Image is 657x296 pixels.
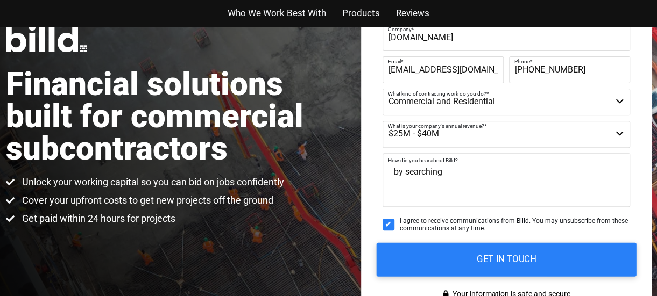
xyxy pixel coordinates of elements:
span: Phone [514,58,530,64]
a: Who We Work Best With [228,5,326,21]
span: Unlock your working capital so you can bid on jobs confidently [19,176,284,189]
a: Reviews [396,5,429,21]
span: How did you hear about Billd? [388,157,458,163]
a: Products [342,5,380,21]
span: Cover your upfront costs to get new projects off the ground [19,194,273,207]
span: Company [388,26,412,32]
input: I agree to receive communications from Billd. You may unsubscribe from these communications at an... [383,219,394,230]
span: Get paid within 24 hours for projects [19,212,175,225]
textarea: by searching [383,153,630,207]
h1: Financial solutions built for commercial subcontractors [6,68,329,165]
input: GET IN TOUCH [376,242,636,276]
span: Email [388,58,401,64]
span: I agree to receive communications from Billd. You may unsubscribe from these communications at an... [400,217,630,233]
